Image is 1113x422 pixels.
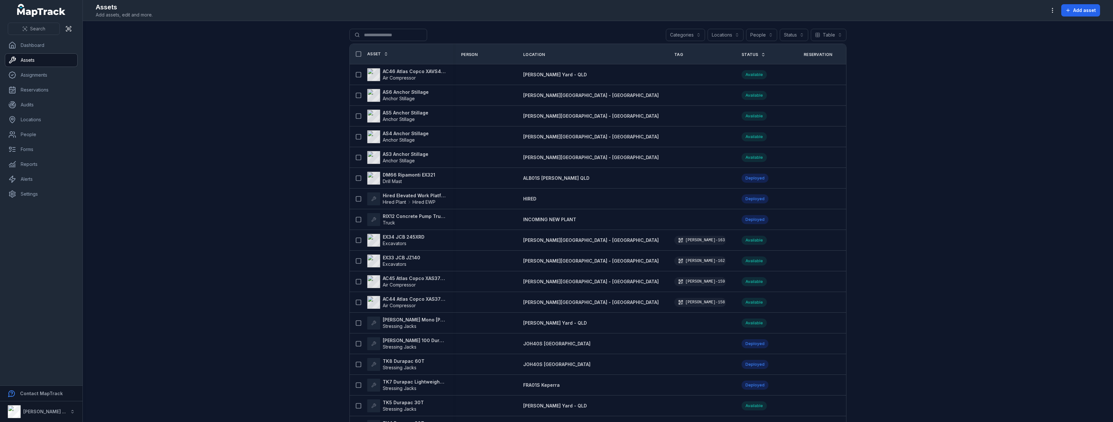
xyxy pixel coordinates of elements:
button: Categories [666,29,705,41]
a: [PERSON_NAME][GEOGRAPHIC_DATA] - [GEOGRAPHIC_DATA] [523,154,659,161]
span: [PERSON_NAME] Yard - QLD [523,320,587,326]
span: Add assets, edit and more. [96,12,153,18]
div: Available [742,401,767,410]
a: FRA01S Keperra [523,382,560,388]
strong: TK5 Durapac 30T [383,399,424,406]
a: [PERSON_NAME][GEOGRAPHIC_DATA] - [GEOGRAPHIC_DATA] [523,258,659,264]
a: Audits [5,98,77,111]
span: Stressing Jacks [383,344,416,350]
a: TK7 Durapac Lightweight 100TStressing Jacks [367,379,446,392]
span: Search [30,26,45,32]
a: Assignments [5,69,77,81]
div: Deployed [742,215,768,224]
strong: AS5 Anchor Stillage [383,110,428,116]
span: Air Compressor [383,75,416,81]
a: HIRED [523,196,536,202]
a: INCOMING NEW PLANT [523,216,576,223]
span: INCOMING NEW PLANT [523,217,576,222]
div: Deployed [742,194,768,203]
div: Deployed [742,339,768,348]
a: [PERSON_NAME] Yard - QLD [523,320,587,326]
span: Stressing Jacks [383,406,416,412]
span: Hired EWP [413,199,435,205]
button: Status [780,29,808,41]
a: MapTrack [17,4,66,17]
a: [PERSON_NAME] Yard - QLD [523,403,587,409]
strong: AS3 Anchor Stillage [383,151,428,157]
div: Deployed [742,381,768,390]
a: DM66 Ripamonti EX321Drill Mast [367,172,435,185]
a: AC46 Atlas Copco XAVS450Air Compressor [367,68,446,81]
a: Assets [5,54,77,67]
a: [PERSON_NAME][GEOGRAPHIC_DATA] - [GEOGRAPHIC_DATA] [523,278,659,285]
strong: TK7 Durapac Lightweight 100T [383,379,446,385]
div: Available [742,277,767,286]
div: [PERSON_NAME]-163 [674,236,726,245]
a: [PERSON_NAME][GEOGRAPHIC_DATA] - [GEOGRAPHIC_DATA] [523,92,659,99]
strong: Hired Elevated Work Platform [383,192,446,199]
span: Drill Mast [383,179,402,184]
strong: AC46 Atlas Copco XAVS450 [383,68,446,75]
div: Available [742,132,767,141]
a: [PERSON_NAME] Mono [PERSON_NAME] 25TNStressing Jacks [367,317,446,330]
strong: DM66 Ripamonti EX321 [383,172,435,178]
span: [PERSON_NAME][GEOGRAPHIC_DATA] - [GEOGRAPHIC_DATA] [523,237,659,243]
a: [PERSON_NAME][GEOGRAPHIC_DATA] - [GEOGRAPHIC_DATA] [523,113,659,119]
span: Status [742,52,758,57]
span: [PERSON_NAME][GEOGRAPHIC_DATA] - [GEOGRAPHIC_DATA] [523,155,659,160]
a: [PERSON_NAME] Yard - QLD [523,71,587,78]
button: Table [811,29,846,41]
div: Available [742,298,767,307]
a: EX33 JCB JZ140Excavators [367,254,420,267]
button: Search [8,23,60,35]
a: [PERSON_NAME][GEOGRAPHIC_DATA] - [GEOGRAPHIC_DATA] [523,134,659,140]
strong: EX34 JCB 245XRD [383,234,424,240]
span: Add asset [1073,7,1096,14]
a: Forms [5,143,77,156]
a: Dashboard [5,39,77,52]
h2: Assets [96,3,153,12]
strong: RIX12 Concrete Pump Truck [383,213,446,220]
a: AS4 Anchor StillageAnchor Stillage [367,130,429,143]
span: Location [523,52,545,57]
a: Reports [5,158,77,171]
a: AS6 Anchor StillageAnchor Stillage [367,89,429,102]
span: Reservation [804,52,832,57]
span: Anchor Stillage [383,116,415,122]
a: Alerts [5,173,77,186]
a: Reservations [5,83,77,96]
strong: AC45 Atlas Copco XAS375TA [383,275,446,282]
button: Add asset [1061,4,1100,16]
div: [PERSON_NAME]-159 [674,277,726,286]
div: Deployed [742,174,768,183]
a: Status [742,52,766,57]
button: Locations [708,29,744,41]
span: Stressing Jacks [383,323,416,329]
span: Stressing Jacks [383,365,416,370]
a: ALB01S [PERSON_NAME] QLD [523,175,590,181]
strong: AC44 Atlas Copco XAS375TA [383,296,446,302]
strong: [PERSON_NAME] Mono [PERSON_NAME] 25TN [383,317,446,323]
strong: EX33 JCB JZ140 [383,254,420,261]
a: TK5 Durapac 30TStressing Jacks [367,399,424,412]
span: Tag [674,52,683,57]
div: Available [742,112,767,121]
a: Hired Elevated Work PlatformHired PlantHired EWP [367,192,446,205]
span: Stressing Jacks [383,385,416,391]
span: Anchor Stillage [383,137,415,143]
a: Asset [367,51,388,57]
a: [PERSON_NAME][GEOGRAPHIC_DATA] - [GEOGRAPHIC_DATA] [523,299,659,306]
span: Truck [383,220,395,225]
div: Available [742,91,767,100]
a: TK8 Durapac 60TStressing Jacks [367,358,424,371]
a: RIX12 Concrete Pump TruckTruck [367,213,446,226]
span: [PERSON_NAME][GEOGRAPHIC_DATA] - [GEOGRAPHIC_DATA] [523,134,659,139]
div: Available [742,153,767,162]
a: JOH40S [GEOGRAPHIC_DATA] [523,341,590,347]
a: JOH40S [GEOGRAPHIC_DATA] [523,361,590,368]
